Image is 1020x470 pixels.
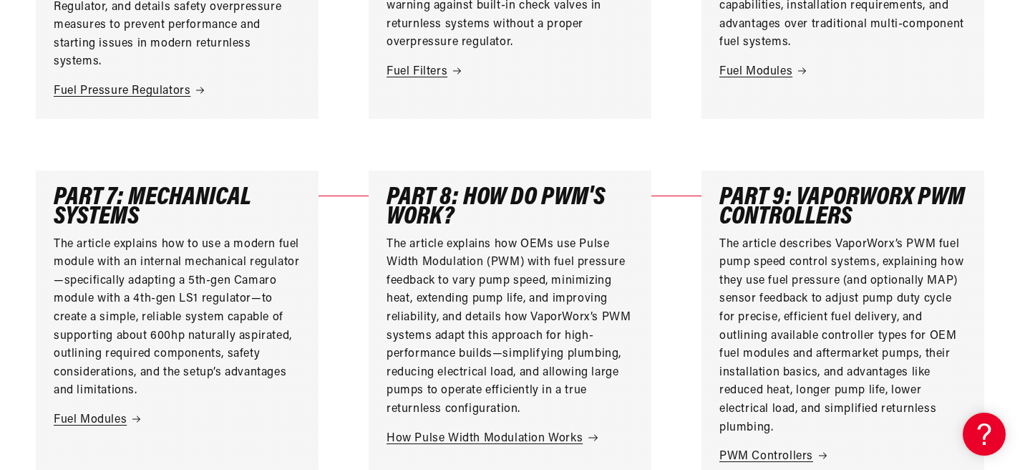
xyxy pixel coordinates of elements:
[719,188,966,227] h3: Part 9: Vaporworx PWM COntrollers
[719,63,966,82] a: Fuel Modules
[719,236,966,438] p: The article describes VaporWorx’s PWM fuel pump speed control systems, explaining how they use fu...
[387,236,633,419] p: The article explains how OEMs use Pulse Width Modulation (PWM) with fuel pressure feedback to var...
[54,236,301,401] p: The article explains how to use a modern fuel module with an internal mechanical regulator—specif...
[54,188,301,227] h3: Part 7: Mechanical Systems
[54,411,301,430] a: Fuel Modules
[54,82,301,101] a: Fuel Pressure Regulators
[387,430,633,449] a: How Pulse Width Modulation Works
[719,448,966,466] a: PWM Controllers
[387,63,633,82] a: Fuel Filters
[387,188,633,227] h3: Part 8: How do Pwm's Work?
